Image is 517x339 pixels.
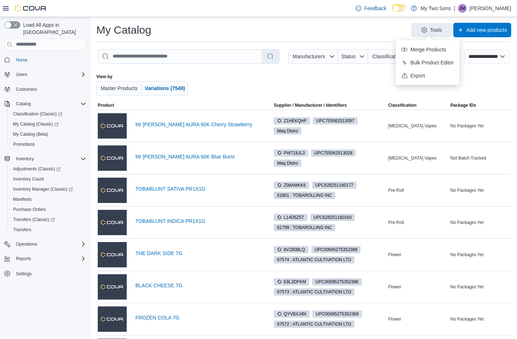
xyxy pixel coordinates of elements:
span: Adjustments (Classic) [13,166,60,172]
h1: My Catalog [96,23,151,37]
span: Purchase Orders [13,207,46,212]
div: Flower [387,315,449,323]
span: E8L3DFKM [274,278,309,285]
div: [MEDICAL_DATA] Vapes [387,154,449,162]
span: UPC755062513028 [311,149,356,157]
span: UPC00695275352386 [312,278,362,285]
span: Reports [13,254,86,263]
span: Maq Distro [277,160,298,166]
p: [PERSON_NAME] [470,4,511,13]
button: Inventory [1,154,89,164]
span: 67574 : ATLANTIC CULTIVATION LTD [274,256,354,263]
div: No Packages Yet [449,186,511,195]
span: Adjustments (Classic) [10,165,86,173]
a: Adjustments (Classic) [10,165,63,173]
button: Bulk Product Editor [399,56,457,69]
span: UPC 755062513097 [316,118,354,124]
span: 61799 : TOBAROLLING INC [277,224,332,231]
span: Manufacturers [293,54,325,59]
img: TOBABLUNT SATIVA PR1X1G [98,178,127,203]
span: Load All Apps in [GEOGRAPHIC_DATA] [20,21,86,36]
span: 61801 : TOBAROLLING INC [274,192,335,199]
a: Transfers (Classic) [10,215,58,224]
span: 67573 : ATLANTIC CULTIVATION LTD [277,289,351,295]
span: Promotions [10,140,86,149]
span: Transfers (Classic) [13,217,55,223]
span: UPC628251160160 [310,214,355,221]
span: PW718JL3 [274,149,308,157]
span: UPC00695275352369 [312,310,362,318]
a: Transfers (Classic) [7,215,89,225]
a: Inventory Manager (Classic) [10,185,76,194]
span: Z1HEKQHF [274,117,310,124]
span: UPC 00695275352388 [315,246,358,253]
button: Manifests [7,194,89,204]
span: E8L3DFKM [277,279,306,285]
span: Tools [430,26,442,34]
button: Transfers [7,225,89,235]
span: Maq Distro [277,128,298,134]
a: Settings [13,270,34,278]
a: Mr [PERSON_NAME] AURA 60K Blue Burst [135,154,261,160]
a: Adjustments (Classic) [7,164,89,174]
button: Classifications [368,49,418,64]
a: TOBABLUNT SATIVA PR1X1G [135,186,261,192]
span: Home [13,55,86,64]
a: Promotions [10,140,38,149]
div: No Packages Yet [449,122,511,130]
span: UPC755062513097 [313,117,357,124]
span: L14D5Z5T [277,214,304,221]
span: 67574 : ATLANTIC CULTIVATION LTD [277,257,351,263]
button: Export [399,69,457,82]
p: | [454,4,455,13]
div: Flower [387,283,449,291]
span: UPC 755062513028 [314,150,352,156]
img: BLACK CHEESE 7G [98,274,127,300]
img: Cova [14,5,47,12]
span: Inventory Count [10,175,86,183]
div: Not Batch Tracked [449,154,511,162]
span: Inventory [16,156,34,162]
button: Status [338,49,368,64]
button: Promotions [7,139,89,149]
span: My Catalog (Classic) [10,120,86,128]
button: Variations (7549) [142,81,188,96]
a: Home [13,56,30,64]
button: Users [13,70,30,79]
a: Inventory Count [10,175,47,183]
span: Variations (7549) [145,85,185,91]
span: Manifests [13,196,31,202]
button: Operations [13,240,40,249]
p: My Two Sons [420,4,451,13]
a: Transfers [10,225,34,234]
span: Z1HEKQHF [277,118,307,124]
span: UPC 00695275352386 [315,279,358,285]
img: Mr Fog AURA 60K Cherry Strawberry [98,113,127,139]
button: Home [1,55,89,65]
span: Merge Products [410,46,454,53]
button: Purchase Orders [7,204,89,215]
span: Purchase Orders [10,205,86,214]
span: My Catalog (Beta) [10,130,86,139]
img: Mr Fog AURA 60K Blue Burst [98,145,127,171]
span: QYVBXJ4N [277,311,306,317]
span: Classification (Classic) [10,110,86,118]
span: Customers [16,86,37,92]
button: Merge Products [399,43,457,56]
span: Transfers [10,225,86,234]
span: Catalog [16,101,31,107]
span: UPC 628251160177 [315,182,353,188]
span: 67572 : ATLANTIC CULTIVATION LTD [277,321,351,327]
span: UPC628251160177 [312,182,357,189]
span: Operations [13,240,86,249]
a: BLACK CHEESE 7G [135,283,261,288]
a: My Catalog (Beta) [10,130,51,139]
button: My Catalog (Beta) [7,129,89,139]
a: My Catalog (Classic) [7,119,89,129]
span: Export [410,72,454,79]
span: Maq Distro [274,160,301,167]
span: 8VZ80BLQ [277,246,305,253]
a: Inventory Manager (Classic) [7,184,89,194]
span: 8VZ80BLQ [274,246,308,253]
